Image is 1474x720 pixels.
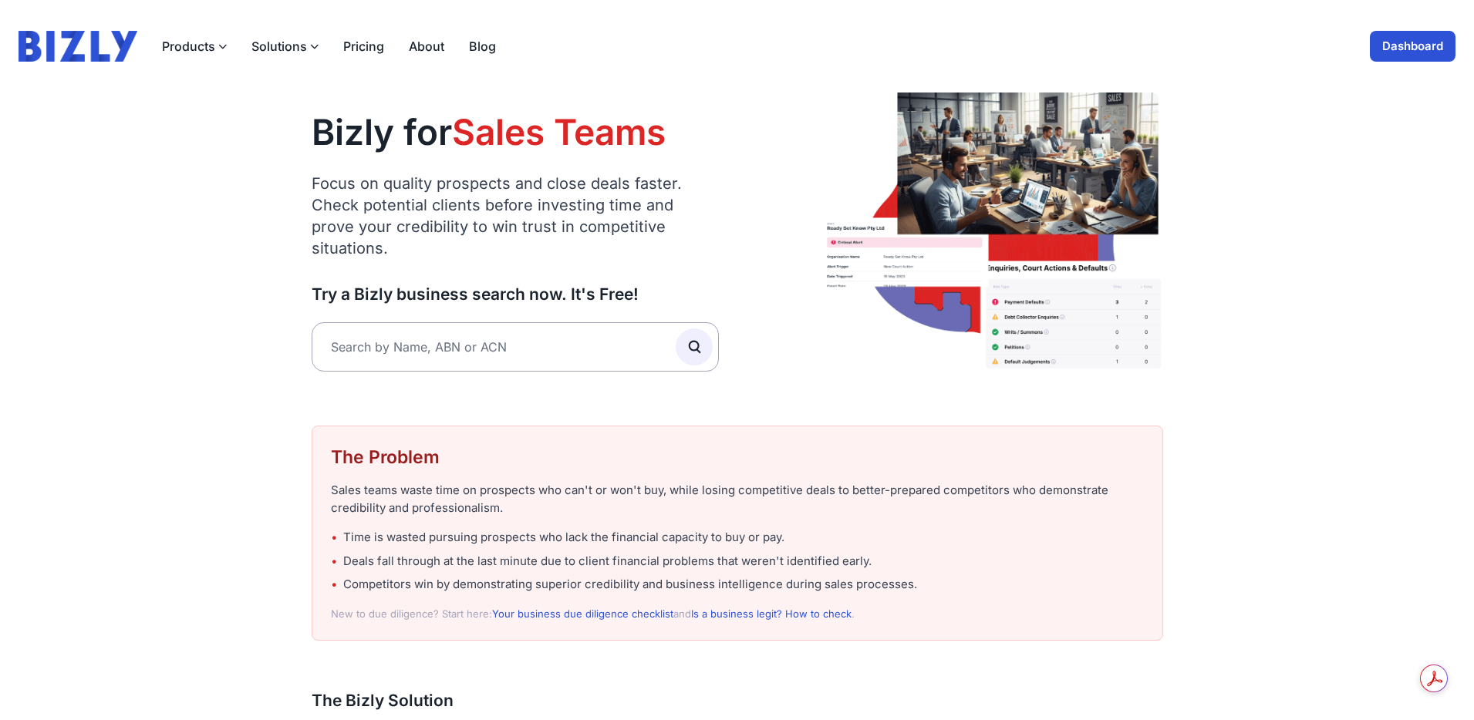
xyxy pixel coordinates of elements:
[331,606,1144,621] p: New to due diligence? Start here: and .
[691,607,852,620] a: Is a business legit? How to check
[312,110,719,155] h1: Bizly for
[331,553,1144,570] li: Deals fall through at the last minute due to client financial problems that weren't identified ea...
[162,37,227,56] button: Products
[331,576,337,594] span: •
[312,322,719,372] input: Search by Name, ABN or ACN
[331,482,1144,516] p: Sales teams waste time on prospects who can't or won't buy, while losing competitive deals to bet...
[492,607,673,620] a: Your business due diligence checklist
[312,284,719,304] h3: Try a Bizly business search now. It's Free!
[251,37,319,56] button: Solutions
[312,173,719,259] p: Focus on quality prospects and close deals faster. Check potential clients before investing time ...
[331,576,1144,594] li: Competitors win by demonstrating superior credibility and business intelligence during sales proc...
[469,37,496,56] a: Blog
[808,93,1163,376] img: Sales professional checking prospect risk on Bizly
[409,37,444,56] a: About
[343,37,384,56] a: Pricing
[452,110,666,153] span: Sales Teams
[331,529,337,547] span: •
[312,690,1163,711] h2: The Bizly Solution
[331,529,1144,547] li: Time is wasted pursuing prospects who lack the financial capacity to buy or pay.
[1370,31,1455,62] a: Dashboard
[331,553,337,570] span: •
[331,445,1144,469] h2: The Problem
